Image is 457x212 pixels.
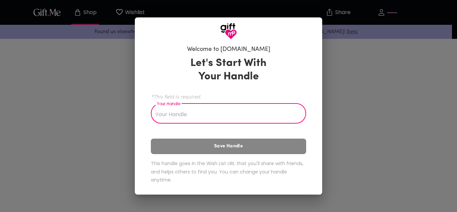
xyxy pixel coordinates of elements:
[220,23,237,40] img: GiftMe Logo
[151,105,299,124] input: Your Handle
[182,57,275,83] h3: Let's Start With Your Handle
[151,159,306,184] h6: This handle goes in the Wish List URL that you'll share with friends, and helps others to find yo...
[151,93,306,100] span: *This field is required.
[187,46,270,54] h6: Welcome to [DOMAIN_NAME]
